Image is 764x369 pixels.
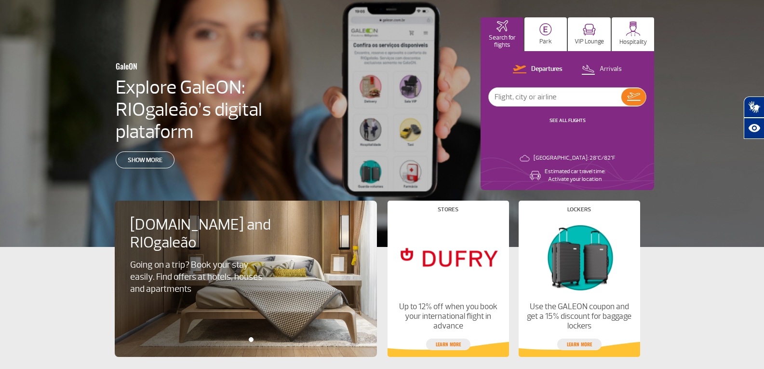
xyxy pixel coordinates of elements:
img: vipRoom.svg [583,24,596,36]
p: Up to 12% off when you book your international flight in advance [395,302,500,331]
img: hospitality.svg [626,21,641,36]
img: airplaneHomeActive.svg [496,20,508,32]
a: Learn more [557,339,602,350]
input: Flight, city or airline [489,88,621,106]
a: [DOMAIN_NAME] and RIOgaleãoGoing on a trip? Book your stay easily. Find offers at hotels, houses ... [130,216,362,295]
img: Stores [395,220,500,294]
button: VIP Lounge [568,17,611,51]
button: Abrir recursos assistivos. [744,118,764,139]
p: Hospitality [619,39,647,46]
a: Show more [116,151,174,168]
button: SEE ALL FLIGHTS [547,117,589,124]
img: Lockers [526,220,631,294]
a: Learn more [426,339,470,350]
div: Plugin de acessibilidade da Hand Talk. [744,96,764,139]
h3: GaleON [116,56,277,76]
p: Use the GALEON coupon and get a 15% discount for baggage lockers [526,302,631,331]
button: Arrivals [578,63,625,76]
h4: Lockers [567,207,591,212]
p: Going on a trip? Book your stay easily. Find offers at hotels, houses and apartments [130,259,267,295]
p: Departures [531,65,563,74]
p: [GEOGRAPHIC_DATA]: 28°C/82°F [534,154,615,162]
button: Departures [510,63,565,76]
button: Abrir tradutor de língua de sinais. [744,96,764,118]
p: VIP Lounge [575,38,604,45]
button: Hospitality [612,17,655,51]
h4: [DOMAIN_NAME] and RIOgaleão [130,216,283,252]
button: Search for flights [481,17,523,51]
p: Park [539,38,552,45]
p: Arrivals [600,65,622,74]
h4: Explore GaleON: RIOgaleão’s digital plataform [116,76,324,143]
p: Estimated car travel time: Activate your location [545,168,605,183]
p: Search for flights [485,34,519,49]
h4: Stores [438,207,458,212]
img: carParkingHome.svg [539,23,552,36]
a: SEE ALL FLIGHTS [550,117,586,123]
button: Park [524,17,567,51]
